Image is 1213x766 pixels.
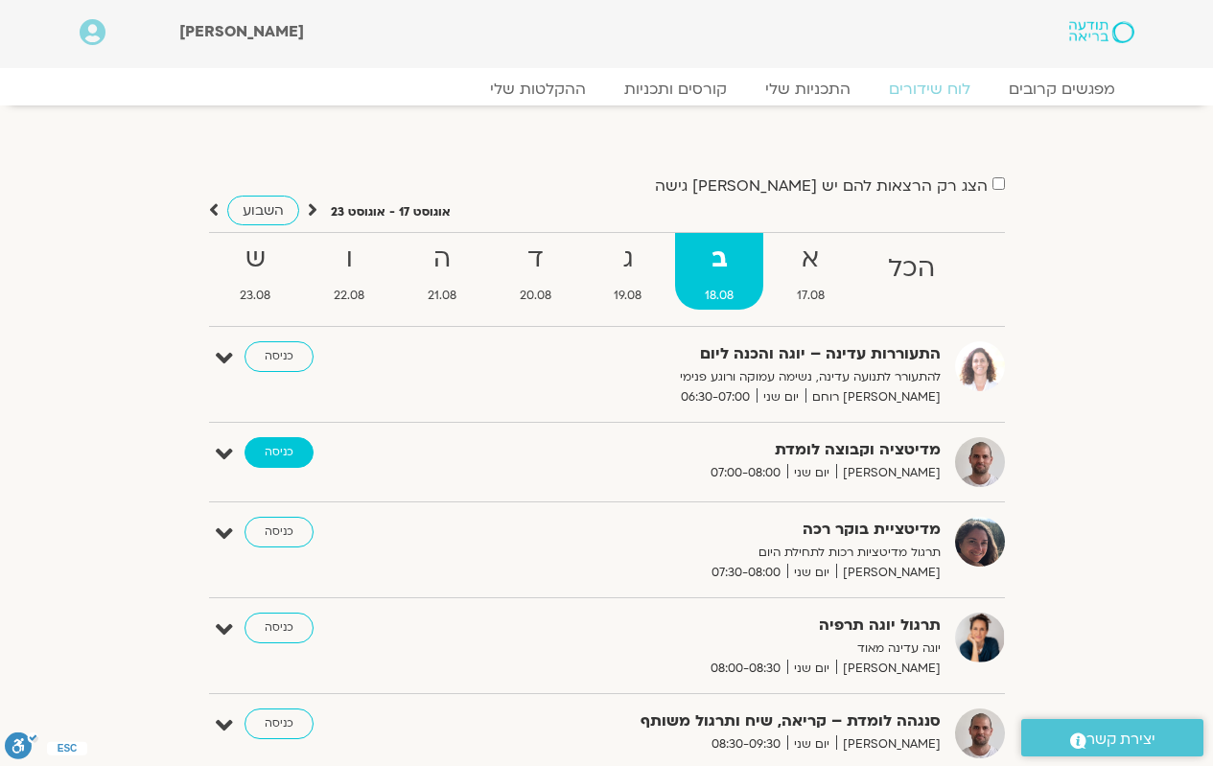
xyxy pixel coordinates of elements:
[705,563,787,583] span: 07:30-08:00
[1021,719,1203,756] a: יצירת קשר
[870,80,990,99] a: לוח שידורים
[245,708,314,739] a: כניסה
[179,21,304,42] span: [PERSON_NAME]
[80,80,1134,99] nav: Menu
[471,543,941,563] p: תרגול מדיטציות רכות לתחילת היום
[471,517,941,543] strong: מדיטציית בוקר רכה
[858,233,965,310] a: הכל
[767,233,854,310] a: א17.08
[805,387,941,407] span: [PERSON_NAME] רוחם
[245,341,314,372] a: כניסה
[245,613,314,643] a: כניסה
[674,387,757,407] span: 06:30-07:00
[836,734,941,754] span: [PERSON_NAME]
[585,233,672,310] a: ג19.08
[787,463,836,483] span: יום שני
[471,80,605,99] a: ההקלטות שלי
[304,238,394,281] strong: ו
[471,437,941,463] strong: מדיטציה וקבוצה לומדת
[836,659,941,679] span: [PERSON_NAME]
[490,238,581,281] strong: ד
[655,177,988,195] label: הצג רק הרצאות להם יש [PERSON_NAME] גישה
[585,286,672,306] span: 19.08
[471,341,941,367] strong: התעוררות עדינה – יוגה והכנה ליום
[398,286,486,306] span: 21.08
[245,517,314,547] a: כניסה
[471,708,941,734] strong: סנגהה לומדת – קריאה, שיח ותרגול משותף
[243,201,284,220] span: השבוע
[585,238,672,281] strong: ג
[767,238,854,281] strong: א
[858,247,965,290] strong: הכל
[990,80,1134,99] a: מפגשים קרובים
[471,638,941,659] p: יוגה עדינה מאוד
[787,734,836,754] span: יום שני
[331,202,451,222] p: אוגוסט 17 - אוגוסט 23
[211,233,301,310] a: ש23.08
[757,387,805,407] span: יום שני
[605,80,746,99] a: קורסים ותכניות
[675,286,763,306] span: 18.08
[398,233,486,310] a: ה21.08
[471,613,941,638] strong: תרגול יוגה תרפיה
[675,233,763,310] a: ב18.08
[471,367,941,387] p: להתעורר לתנועה עדינה, נשימה עמוקה ורוגע פנימי
[675,238,763,281] strong: ב
[211,238,301,281] strong: ש
[704,463,787,483] span: 07:00-08:00
[211,286,301,306] span: 23.08
[746,80,870,99] a: התכניות שלי
[704,659,787,679] span: 08:00-08:30
[304,233,394,310] a: ו22.08
[705,734,787,754] span: 08:30-09:30
[490,286,581,306] span: 20.08
[787,659,836,679] span: יום שני
[1086,727,1155,753] span: יצירת קשר
[490,233,581,310] a: ד20.08
[767,286,854,306] span: 17.08
[245,437,314,468] a: כניסה
[304,286,394,306] span: 22.08
[836,463,941,483] span: [PERSON_NAME]
[398,238,486,281] strong: ה
[227,196,299,225] a: השבוע
[836,563,941,583] span: [PERSON_NAME]
[787,563,836,583] span: יום שני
